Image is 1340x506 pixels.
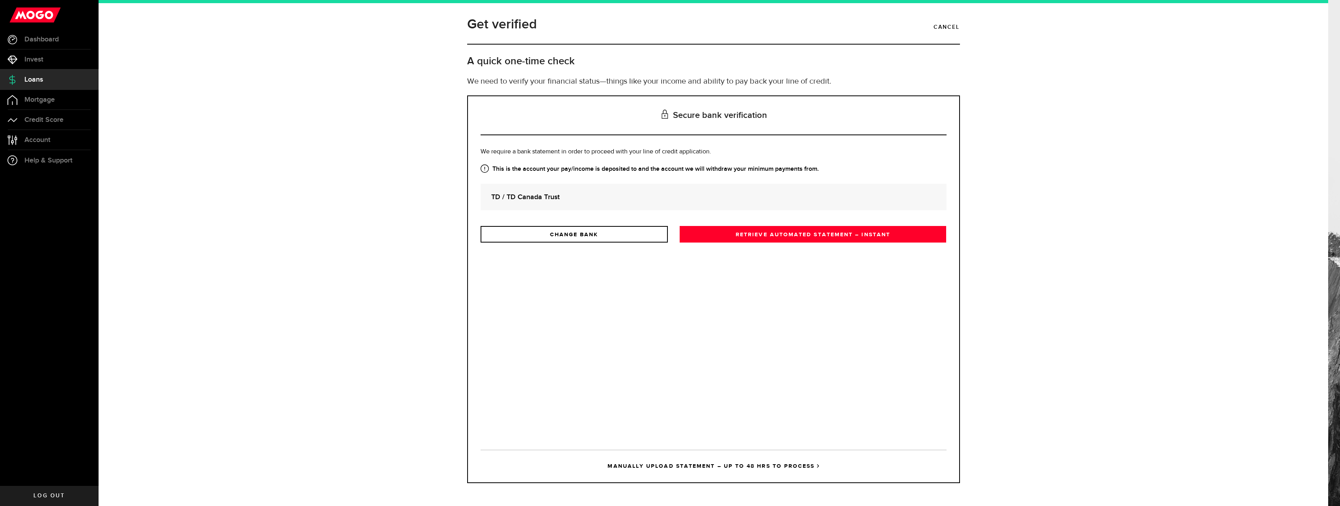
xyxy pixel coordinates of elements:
span: We require a bank statement in order to proceed with your line of credit application. [481,149,711,155]
a: RETRIEVE AUTOMATED STATEMENT – INSTANT [680,226,947,243]
a: CHANGE BANK [481,226,668,243]
strong: This is the account your pay/income is deposited to and the account we will withdraw your minimum... [481,164,947,174]
span: Dashboard [24,36,59,43]
h3: Secure bank verification [481,96,947,135]
p: We need to verify your financial status—things like your income and ability to pay back your line... [467,76,960,88]
span: Mortgage [24,96,55,103]
iframe: LiveChat chat widget [1307,473,1340,506]
span: Loans [24,76,43,83]
span: Invest [24,56,43,63]
span: Account [24,136,50,144]
a: Cancel [934,21,960,34]
strong: TD / TD Canada Trust [491,192,936,202]
span: Credit Score [24,116,63,123]
span: Log out [34,493,65,499]
h2: A quick one-time check [467,55,960,68]
h1: Get verified [467,14,537,35]
span: Help & Support [24,157,73,164]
